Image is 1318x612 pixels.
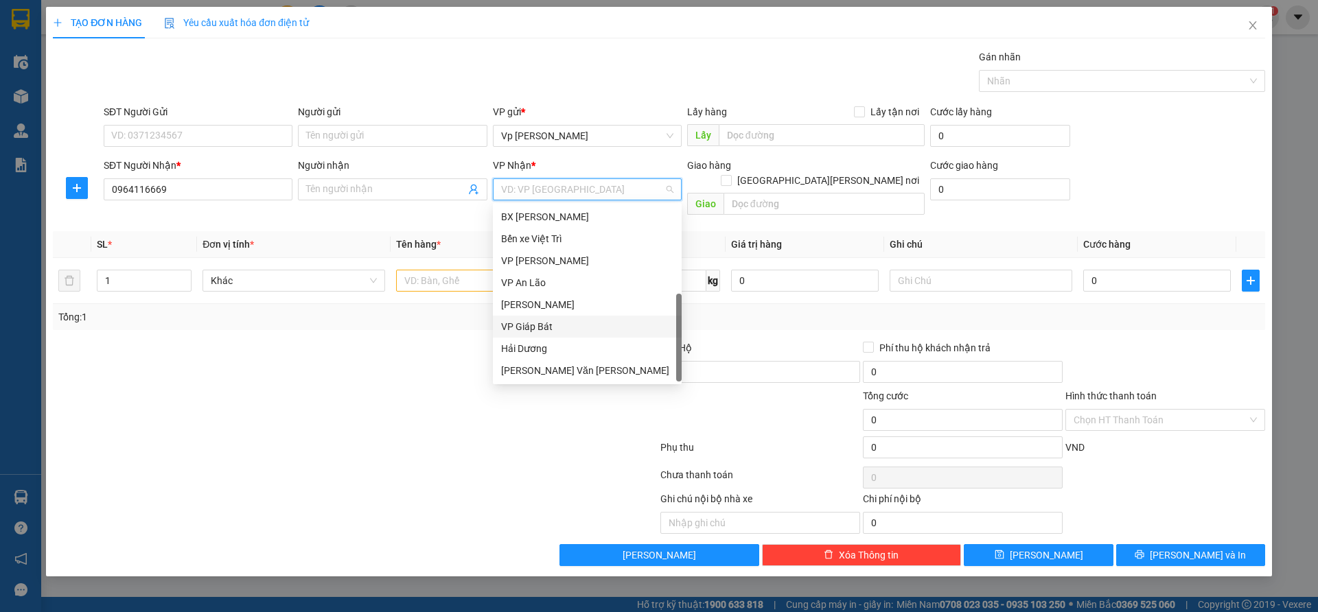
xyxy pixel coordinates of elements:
[1242,275,1259,286] span: plus
[930,178,1070,200] input: Cước giao hàng
[724,193,925,215] input: Dọc đường
[964,544,1113,566] button: save[PERSON_NAME]
[874,340,996,355] span: Phí thu hộ khách nhận trả
[839,548,899,563] span: Xóa Thông tin
[164,17,309,28] span: Yêu cầu xuất hóa đơn điện tử
[1083,239,1131,250] span: Cước hàng
[501,231,673,246] div: Bến xe Việt Trì
[396,239,441,250] span: Tên hàng
[67,183,87,193] span: plus
[501,319,673,334] div: VP Giáp Bát
[1116,544,1265,566] button: printer[PERSON_NAME] và In
[865,104,925,119] span: Lấy tận nơi
[493,160,531,171] span: VP Nhận
[659,440,862,464] div: Phụ thu
[559,544,759,566] button: [PERSON_NAME]
[762,544,962,566] button: deleteXóa Thông tin
[660,491,860,512] div: Ghi chú nội bộ nhà xe
[1234,7,1272,45] button: Close
[298,104,487,119] div: Người gửi
[5,56,8,105] img: logo
[687,124,719,146] span: Lấy
[501,253,673,268] div: VP [PERSON_NAME]
[493,250,682,272] div: VP Quán Toan
[1242,270,1260,292] button: plus
[1065,390,1157,401] label: Hình thức thanh toán
[824,550,833,561] span: delete
[104,158,292,173] div: SĐT Người Nhận
[203,239,254,250] span: Đơn vị tính
[884,231,1078,258] th: Ghi chú
[66,177,88,199] button: plus
[890,270,1072,292] input: Ghi Chú
[25,74,71,95] span: 19003239, 0928021970
[501,297,673,312] div: [PERSON_NAME]
[501,126,673,146] span: Vp Thượng Lý
[706,270,720,292] span: kg
[732,173,925,188] span: [GEOGRAPHIC_DATA][PERSON_NAME] nơi
[13,8,83,25] span: Kết Đoàn
[493,272,682,294] div: VP An Lão
[1247,20,1258,31] span: close
[623,548,696,563] span: [PERSON_NAME]
[687,160,731,171] span: Giao hàng
[396,270,579,292] input: VD: Bàn, Ghế
[164,18,175,29] img: icon
[979,51,1021,62] label: Gán nhãn
[930,125,1070,147] input: Cước lấy hàng
[89,67,214,81] span: THUONGLY10250040
[493,316,682,338] div: VP Giáp Bát
[501,363,673,378] div: [PERSON_NAME] Văn [PERSON_NAME]
[97,239,108,250] span: SL
[493,338,682,360] div: Hải Dương
[660,342,692,353] span: Thu Hộ
[1135,550,1144,561] span: printer
[493,206,682,228] div: BX Vĩnh Niệm
[863,491,1063,512] div: Chi phí nội bộ
[53,18,62,27] span: plus
[493,294,682,316] div: Hưng Yên
[493,228,682,250] div: Bến xe Việt Trì
[719,124,925,146] input: Dọc đường
[501,341,673,356] div: Hải Dương
[211,270,377,291] span: Khác
[493,360,682,381] div: VP Nguyễn Văn Linh
[468,184,479,195] span: user-add
[687,193,724,215] span: Giao
[731,270,879,292] input: 0
[14,98,83,128] strong: PHIẾU GỬI HÀNG
[863,390,908,401] span: Tổng cước
[104,104,292,119] div: SĐT Người Gửi
[53,17,142,28] span: TẠO ĐƠN HÀNG
[995,550,1004,561] span: save
[1010,548,1083,563] span: [PERSON_NAME]
[1150,548,1246,563] span: [PERSON_NAME] và In
[58,309,509,325] div: Tổng: 1
[731,239,782,250] span: Giá trị hàng
[930,106,992,117] label: Cước lấy hàng
[659,467,862,491] div: Chưa thanh toán
[298,158,487,173] div: Người nhận
[493,104,682,119] div: VP gửi
[501,275,673,290] div: VP An Lão
[660,512,860,534] input: Nhập ghi chú
[687,106,727,117] span: Lấy hàng
[9,28,88,71] span: Số 61 [PERSON_NAME] (Đối diện bến xe [PERSON_NAME])
[930,160,998,171] label: Cước giao hàng
[501,209,673,224] div: BX [PERSON_NAME]
[58,270,80,292] button: delete
[1065,442,1085,453] span: VND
